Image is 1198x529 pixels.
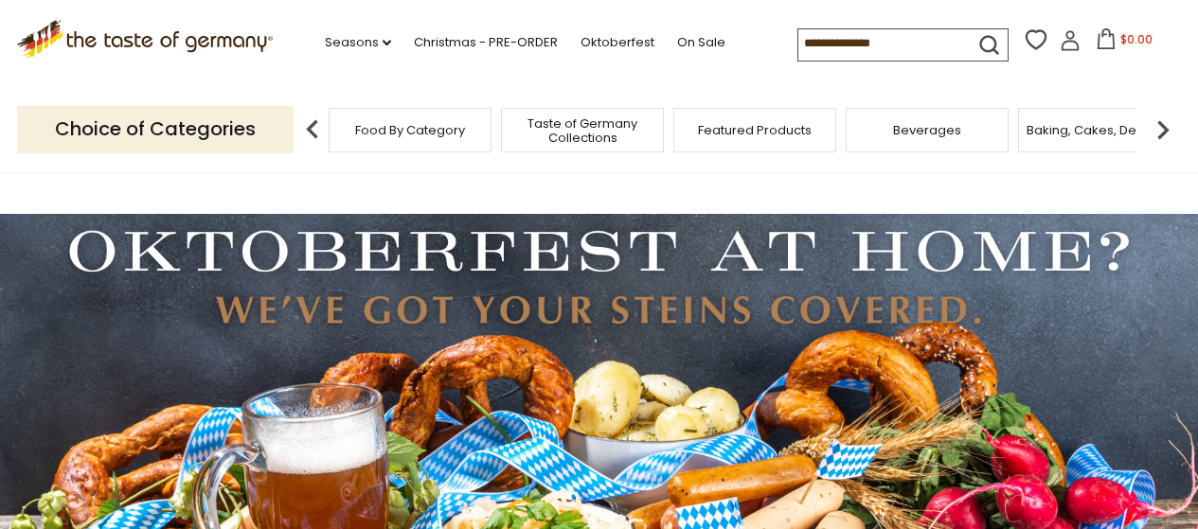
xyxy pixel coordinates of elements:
[325,32,391,53] a: Seasons
[414,32,558,53] a: Christmas - PRE-ORDER
[1144,111,1182,149] img: next arrow
[1027,123,1173,137] a: Baking, Cakes, Desserts
[507,116,658,145] a: Taste of Germany Collections
[677,32,725,53] a: On Sale
[893,123,961,137] a: Beverages
[294,111,331,149] img: previous arrow
[355,123,465,137] a: Food By Category
[17,106,294,152] p: Choice of Categories
[1120,31,1153,47] span: $0.00
[1084,28,1165,57] button: $0.00
[698,123,812,137] a: Featured Products
[581,32,654,53] a: Oktoberfest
